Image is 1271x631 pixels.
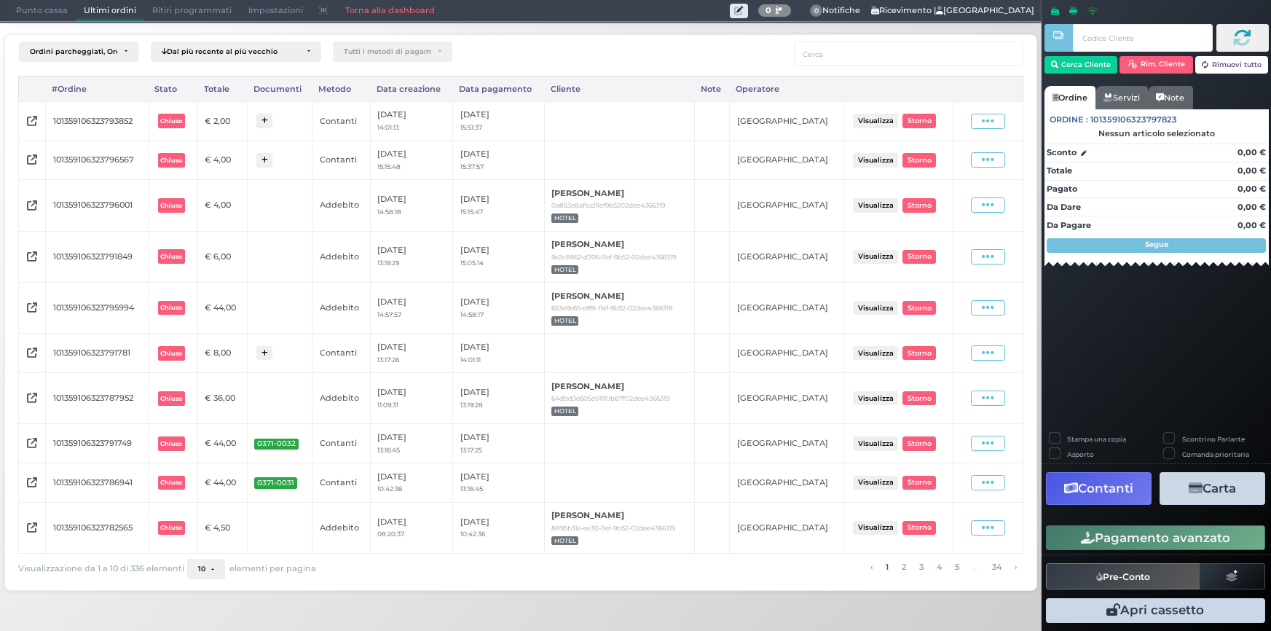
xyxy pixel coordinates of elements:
[1119,56,1193,74] button: Rim. Cliente
[452,334,544,373] td: [DATE]
[151,42,321,62] button: Dal più recente al più vecchio
[1047,146,1077,159] strong: Sconto
[1073,24,1212,52] input: Codice Cliente
[370,231,452,282] td: [DATE]
[730,180,843,231] td: [GEOGRAPHIC_DATA]
[377,446,400,454] small: 13:16:45
[197,101,247,141] td: € 2,00
[197,373,247,424] td: € 36,00
[452,502,544,553] td: [DATE]
[377,485,402,493] small: 10:42:36
[197,502,247,553] td: € 4,50
[460,208,483,216] small: 15:15:47
[377,259,399,267] small: 13:19:29
[160,350,182,357] b: Chiuso
[187,559,316,579] div: elementi per pagina
[881,559,892,575] a: alla pagina 1
[551,536,578,546] span: HOTEL
[1237,220,1266,230] strong: 0,00 €
[460,356,481,364] small: 14:01:11
[160,395,182,402] b: Chiuso
[8,1,76,21] span: Punto cassa
[240,1,311,21] span: Impostazioni
[730,424,843,463] td: [GEOGRAPHIC_DATA]
[312,424,371,463] td: Contanti
[370,424,452,463] td: [DATE]
[254,439,299,450] span: 0371-0032
[897,559,910,575] a: alla pagina 2
[551,188,624,198] b: [PERSON_NAME]
[344,47,431,56] div: Tutti i metodi di pagamento
[902,114,936,128] button: Storno
[149,77,197,101] div: Stato
[312,502,371,553] td: Addebito
[551,394,669,402] small: 64dbd3e605c011f0b87f02dee4366319
[551,381,624,391] b: [PERSON_NAME]
[312,180,371,231] td: Addebito
[333,42,452,62] button: Tutti i metodi di pagamento
[551,524,675,532] small: 8895b31e-ee30-11ef-9b52-02dee4366319
[730,77,843,101] div: Operatore
[312,101,371,141] td: Contanti
[695,77,730,101] div: Note
[1047,220,1091,230] strong: Da Pagare
[853,250,898,264] button: Visualizza
[1010,559,1020,575] a: pagina successiva
[377,310,401,318] small: 14:57:57
[902,198,936,212] button: Storno
[370,373,452,424] td: [DATE]
[551,304,672,312] small: 653e9e65-e991-11ef-9b52-02dee4366319
[853,436,898,450] button: Visualizza
[452,282,544,333] td: [DATE]
[46,282,149,333] td: 101359106323795994
[197,180,247,231] td: € 4,00
[377,162,401,171] small: 15:15:48
[452,77,544,101] div: Data pagamento
[160,524,182,531] b: Chiuso
[902,346,936,360] button: Storno
[370,77,452,101] div: Data creazione
[1195,56,1269,74] button: Rimuovi tutto
[312,373,371,424] td: Addebito
[46,373,149,424] td: 101359106323787952
[337,1,442,21] a: Torna alla dashboard
[460,530,485,538] small: 10:42:36
[1148,86,1192,109] a: Note
[853,301,898,315] button: Visualizza
[1067,434,1126,444] label: Stampa una copia
[1182,434,1245,444] label: Scontrino Parlante
[452,373,544,424] td: [DATE]
[460,446,482,454] small: 13:17:25
[551,407,578,416] span: HOTEL
[197,77,247,101] div: Totale
[46,180,149,231] td: 101359106323796001
[951,559,963,575] a: alla pagina 5
[902,391,936,405] button: Storno
[197,141,247,180] td: € 4,00
[370,282,452,333] td: [DATE]
[76,1,144,21] span: Ultimi ordini
[197,463,247,503] td: € 44,00
[902,153,936,167] button: Storno
[452,180,544,231] td: [DATE]
[1067,450,1094,459] label: Asporto
[551,291,624,301] b: [PERSON_NAME]
[902,521,936,535] button: Storno
[853,346,898,360] button: Visualizza
[730,231,843,282] td: [GEOGRAPHIC_DATA]
[1090,114,1177,126] span: 101359106323797823
[197,424,247,463] td: € 44,00
[1095,86,1148,109] a: Servizi
[1047,184,1077,194] strong: Pagato
[1237,165,1266,176] strong: 0,00 €
[1046,563,1200,589] button: Pre-Conto
[1160,472,1265,505] button: Carta
[551,201,665,209] small: 0a853e8af1cd11ef9b5202dee4366319
[452,424,544,463] td: [DATE]
[19,42,138,62] button: Ordini parcheggiati, Ordini aperti, Ordini chiusi
[902,250,936,264] button: Storno
[460,310,484,318] small: 14:58:17
[46,334,149,373] td: 101359106323791781
[730,502,843,553] td: [GEOGRAPHIC_DATA]
[18,560,184,578] span: Visualizzazione da 1 a 10 di 336 elementi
